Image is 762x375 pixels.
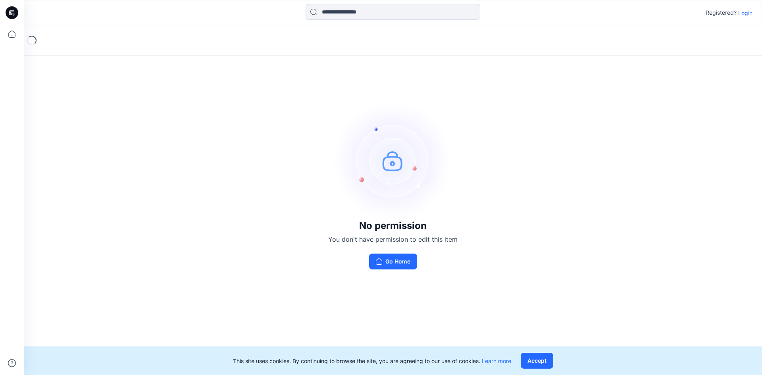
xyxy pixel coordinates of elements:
button: Accept [521,353,553,369]
p: This site uses cookies. By continuing to browse the site, you are agreeing to our use of cookies. [233,357,511,365]
button: Go Home [369,254,417,269]
p: Login [738,9,752,17]
img: no-perm.svg [333,101,452,220]
h3: No permission [328,220,458,231]
p: Registered? [706,8,737,17]
a: Learn more [482,358,511,364]
p: You don't have permission to edit this item [328,235,458,244]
